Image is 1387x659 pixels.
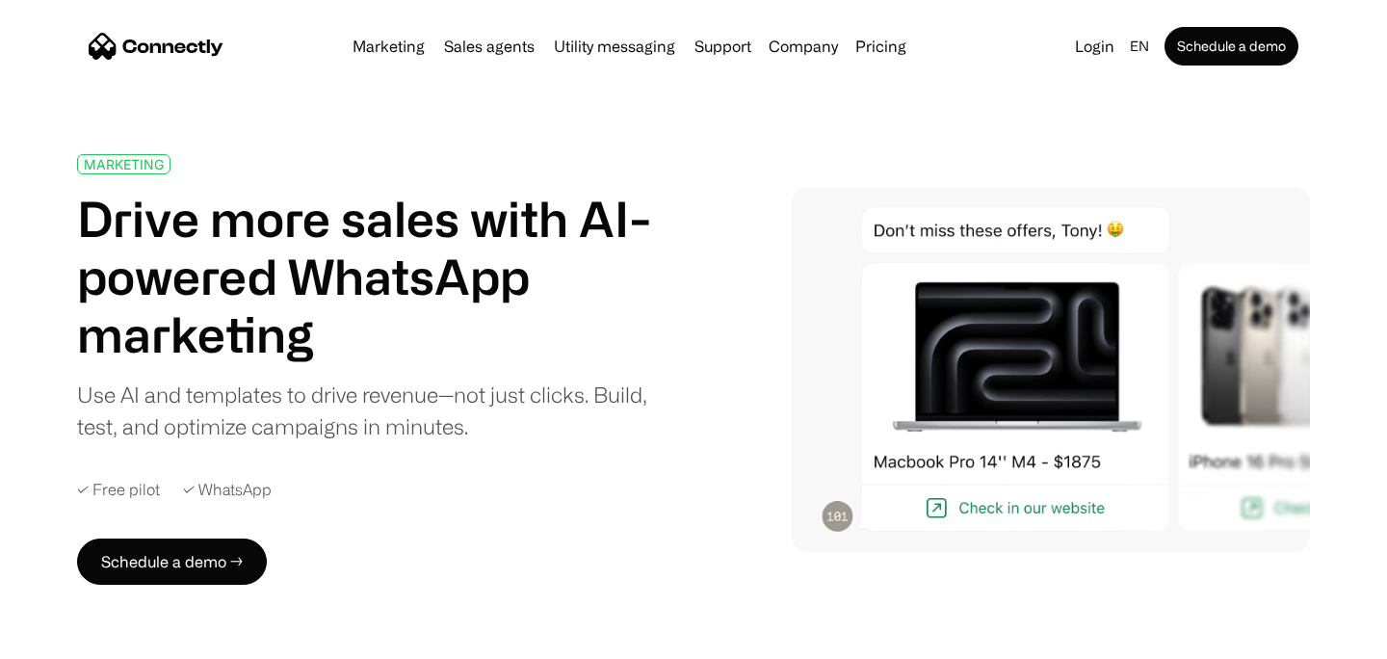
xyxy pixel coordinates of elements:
[39,625,116,652] ul: Language list
[848,39,914,54] a: Pricing
[77,379,672,442] div: Use AI and templates to drive revenue—not just clicks. Build, test, and optimize campaigns in min...
[1130,33,1149,60] div: en
[687,39,759,54] a: Support
[19,623,116,652] aside: Language selected: English
[1165,27,1298,66] a: Schedule a demo
[89,32,223,61] a: home
[345,39,432,54] a: Marketing
[77,539,267,585] a: Schedule a demo →
[763,33,844,60] div: Company
[77,190,672,363] h1: Drive more sales with AI-powered WhatsApp marketing
[546,39,683,54] a: Utility messaging
[77,481,160,499] div: ✓ Free pilot
[84,157,164,171] div: MARKETING
[436,39,542,54] a: Sales agents
[1067,33,1122,60] a: Login
[183,481,272,499] div: ✓ WhatsApp
[769,33,838,60] div: Company
[1122,33,1161,60] div: en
